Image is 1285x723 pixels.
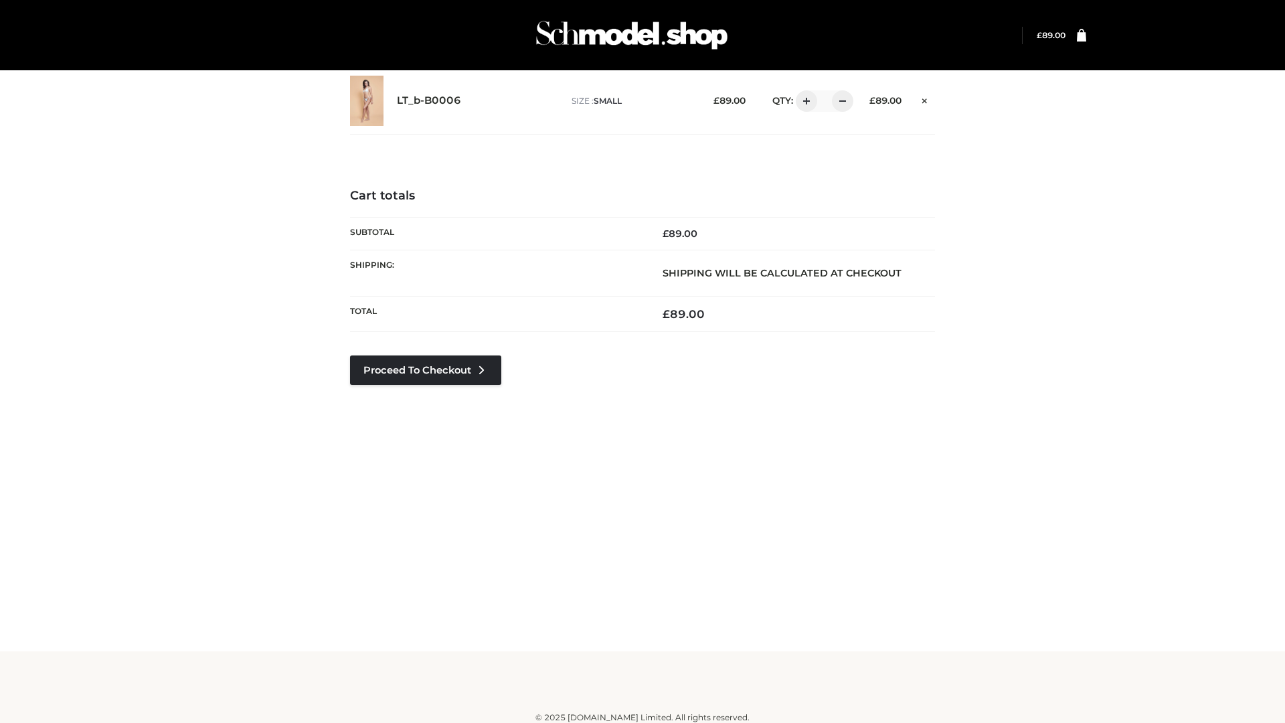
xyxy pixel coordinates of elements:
[350,217,642,250] th: Subtotal
[663,307,705,321] bdi: 89.00
[1037,30,1065,40] a: £89.00
[713,95,719,106] span: £
[663,307,670,321] span: £
[350,250,642,296] th: Shipping:
[350,76,383,126] img: LT_b-B0006 - SMALL
[663,228,669,240] span: £
[915,90,935,108] a: Remove this item
[594,96,622,106] span: SMALL
[572,95,693,107] p: size :
[663,228,697,240] bdi: 89.00
[759,90,849,112] div: QTY:
[531,9,732,62] img: Schmodel Admin 964
[1037,30,1042,40] span: £
[663,267,902,279] strong: Shipping will be calculated at checkout
[350,355,501,385] a: Proceed to Checkout
[350,189,935,204] h4: Cart totals
[350,297,642,332] th: Total
[1037,30,1065,40] bdi: 89.00
[869,95,875,106] span: £
[397,94,461,107] a: LT_b-B0006
[713,95,746,106] bdi: 89.00
[869,95,902,106] bdi: 89.00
